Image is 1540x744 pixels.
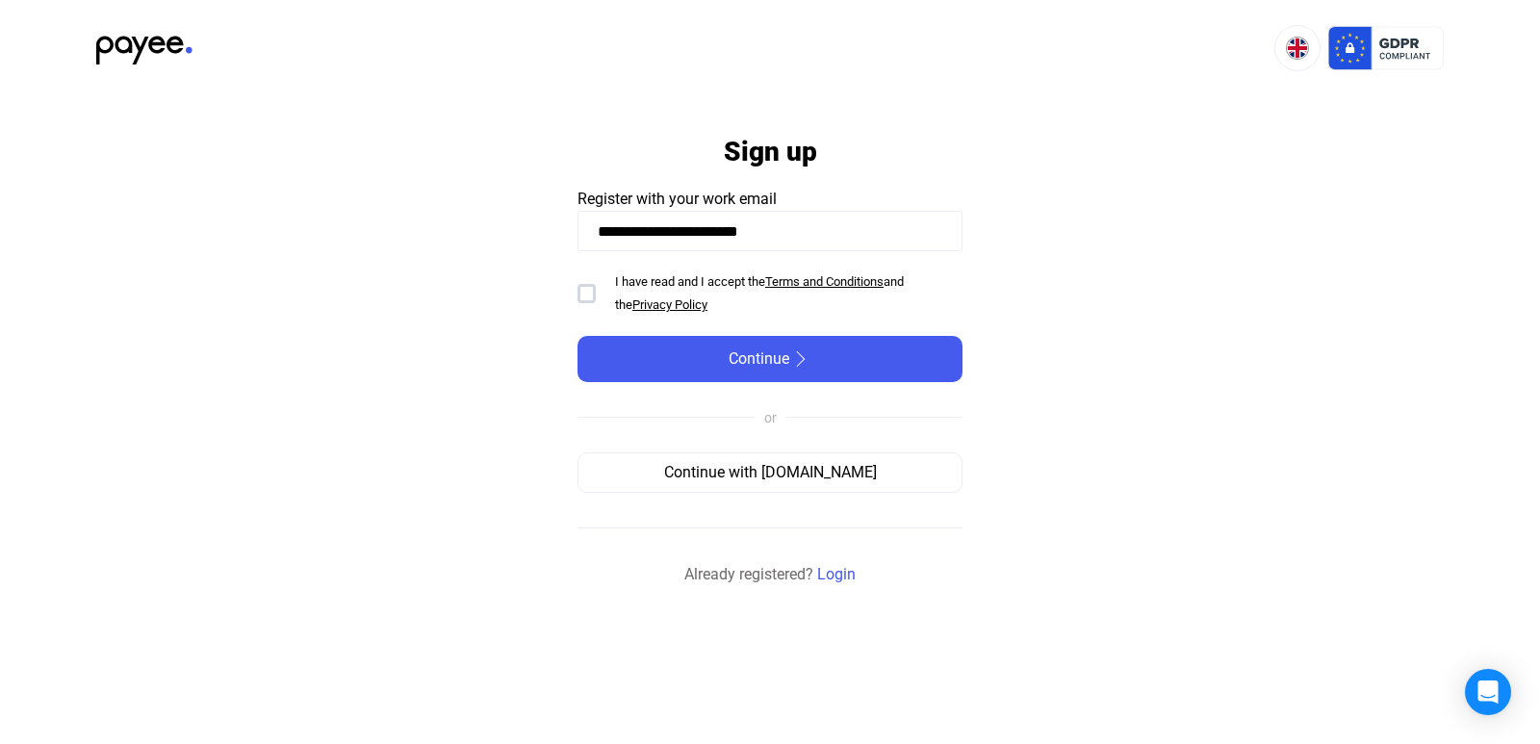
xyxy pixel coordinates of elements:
[729,347,789,371] span: Continue
[1274,25,1321,71] button: EN
[1465,669,1511,715] div: Open Intercom Messenger
[632,297,710,312] a: Privacy Policy
[765,274,884,289] a: Terms and Conditions
[577,336,962,382] button: Continuearrow-right-white
[724,135,817,168] h1: Sign up
[584,461,956,484] div: Continue with [DOMAIN_NAME]
[817,563,856,586] a: Login
[1286,37,1309,60] img: EN
[764,406,777,429] div: or
[615,274,765,289] span: I have read and I accept the
[577,452,962,493] button: Continue with [DOMAIN_NAME]
[577,190,777,208] span: Register with your work email
[789,351,812,367] img: arrow-right-white
[96,25,192,64] img: black-payee-blue-dot.svg
[632,297,707,312] u: Privacy Policy
[1328,25,1444,71] img: gdpr
[684,563,813,586] span: Already registered?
